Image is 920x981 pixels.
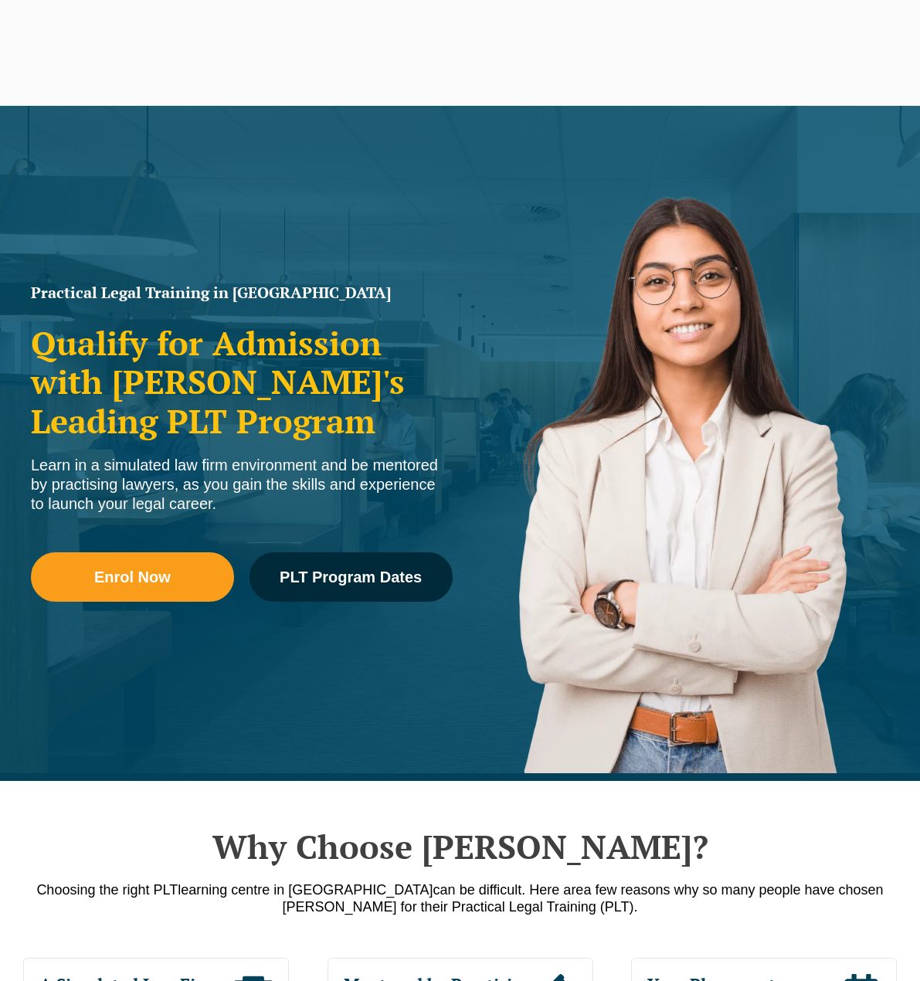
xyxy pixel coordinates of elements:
[23,827,897,866] h2: Why Choose [PERSON_NAME]?
[178,882,433,898] span: learning centre in [GEOGRAPHIC_DATA]
[250,552,453,602] a: PLT Program Dates
[36,882,178,898] span: Choosing the right PLT
[23,881,897,915] p: a few reasons why so many people have chosen [PERSON_NAME] for their Practical Legal Training (PLT).
[94,569,171,585] span: Enrol Now
[31,552,234,602] a: Enrol Now
[280,569,422,585] span: PLT Program Dates
[31,324,453,440] h2: Qualify for Admission with [PERSON_NAME]'s Leading PLT Program
[31,285,453,300] h1: Practical Legal Training in [GEOGRAPHIC_DATA]
[31,456,453,514] div: Learn in a simulated law firm environment and be mentored by practising lawyers, as you gain the ...
[433,882,584,898] span: can be difficult. Here are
